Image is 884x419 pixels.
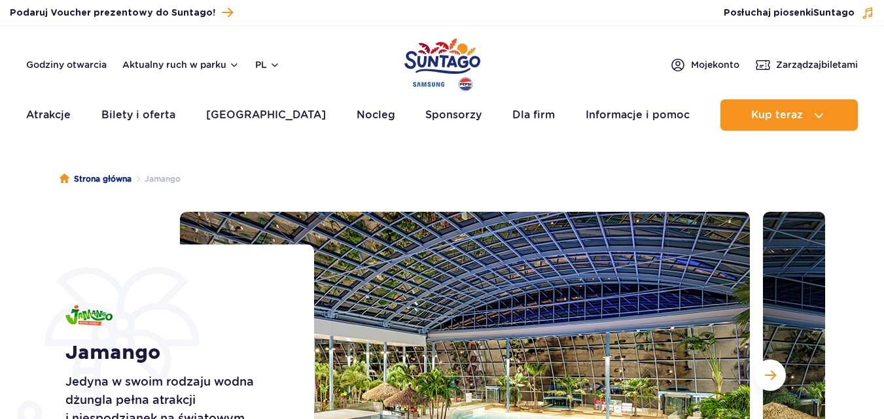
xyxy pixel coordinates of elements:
button: Kup teraz [720,99,858,131]
a: Godziny otwarcia [26,58,107,71]
li: Jamango [132,173,181,186]
h1: Jamango [65,341,285,365]
span: Moje konto [691,58,739,71]
a: Atrakcje [26,99,71,131]
a: Sponsorzy [425,99,482,131]
button: pl [255,58,280,71]
a: Podaruj Voucher prezentowy do Suntago! [10,4,233,22]
span: Suntago [813,8,855,18]
a: [GEOGRAPHIC_DATA] [206,99,326,131]
a: Zarządzajbiletami [755,57,858,73]
a: Strona główna [60,173,132,186]
button: Posłuchaj piosenkiSuntago [724,7,874,20]
a: Park of Poland [404,33,480,93]
button: Aktualny ruch w parku [122,59,239,70]
a: Nocleg [357,99,395,131]
span: Zarządzaj biletami [776,58,858,71]
span: Kup teraz [751,109,803,121]
a: Mojekonto [670,57,739,73]
span: Posłuchaj piosenki [724,7,855,20]
a: Informacje i pomoc [586,99,690,131]
span: Podaruj Voucher prezentowy do Suntago! [10,7,215,20]
a: Bilety i oferta [101,99,175,131]
button: Następny slajd [754,360,786,391]
a: Dla firm [512,99,555,131]
img: Jamango [65,305,113,326]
